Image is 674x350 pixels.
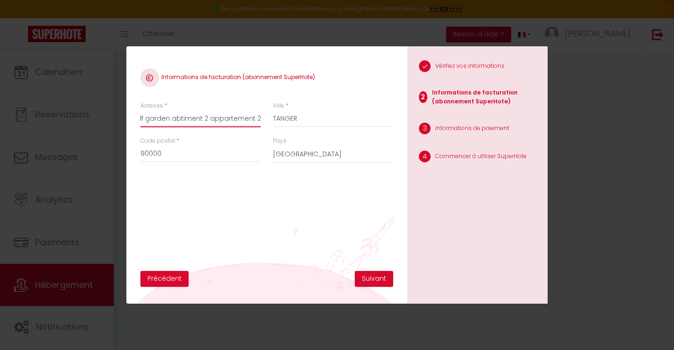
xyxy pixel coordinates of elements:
li: Vérifiez vos informations [407,56,548,79]
li: Informations de paiement [407,118,548,141]
span: 2 [419,91,427,103]
li: Informations de facturation (abonnement SuperHote) [407,84,548,113]
label: Adresse [140,102,163,110]
label: Ville [273,102,284,110]
li: Commencer à utiliser SuperHote [407,146,548,169]
label: Pays [273,137,286,146]
span: 4 [419,151,431,162]
label: Code postal [140,137,175,146]
span: 3 [419,123,431,134]
h4: Informations de facturation (abonnement SuperHote) [140,68,393,87]
button: Précédent [140,271,189,287]
button: Suivant [355,271,393,287]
